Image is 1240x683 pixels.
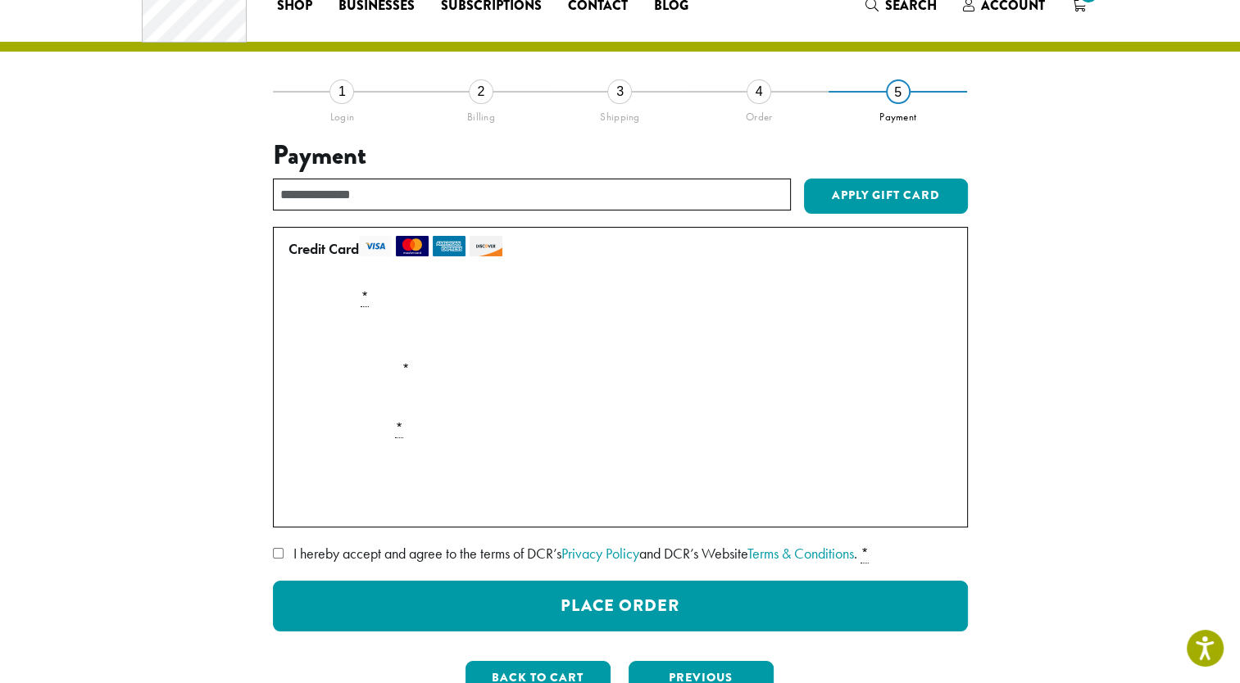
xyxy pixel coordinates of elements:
label: Credit Card [288,236,946,262]
abbr: required [861,544,869,563]
a: Privacy Policy [561,544,639,563]
div: 4 [747,79,771,104]
div: Login [273,104,412,124]
img: discover [470,236,502,256]
img: visa [359,236,392,256]
abbr: required [361,287,369,307]
img: amex [433,236,466,256]
a: Terms & Conditions [747,544,854,563]
div: 3 [607,79,632,104]
img: mastercard [396,236,429,256]
abbr: required [395,418,403,438]
div: Order [689,104,829,124]
div: 5 [886,79,911,104]
div: 2 [469,79,493,104]
h3: Payment [273,140,968,171]
button: Apply Gift Card [804,179,968,215]
div: Shipping [551,104,690,124]
button: Place Order [273,581,968,631]
div: Payment [829,104,968,124]
div: Billing [411,104,551,124]
span: I hereby accept and agree to the terms of DCR’s and DCR’s Website . [293,544,857,563]
div: 1 [329,79,354,104]
input: I hereby accept and agree to the terms of DCR’sPrivacy Policyand DCR’s WebsiteTerms & Conditions. * [273,548,284,559]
